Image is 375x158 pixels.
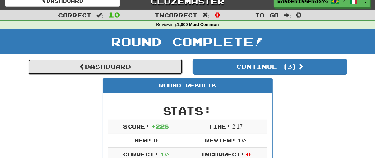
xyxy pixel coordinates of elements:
[177,22,219,27] strong: 1,000 Most Common
[134,137,152,143] span: New:
[103,78,272,93] div: Round Results
[208,123,231,130] span: Time:
[123,151,158,157] span: Correct:
[205,137,236,143] span: Review:
[237,137,246,143] span: 10
[153,137,158,143] span: 0
[255,12,279,18] span: To go
[193,59,347,75] button: Continue (3)
[155,12,198,18] span: Incorrect
[202,12,210,18] span: :
[160,151,169,157] span: 10
[284,12,291,18] span: :
[58,12,91,18] span: Correct
[151,123,169,130] span: + 228
[215,11,220,19] span: 0
[246,151,251,157] span: 0
[2,35,373,48] h1: Round Complete!
[108,11,120,19] span: 10
[108,105,267,116] h2: Stats:
[96,12,104,18] span: :
[296,11,302,19] span: 0
[201,151,245,157] span: Incorrect:
[123,123,150,130] span: Score:
[28,59,183,75] a: Dashboard
[232,124,243,130] span: 2 : 17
